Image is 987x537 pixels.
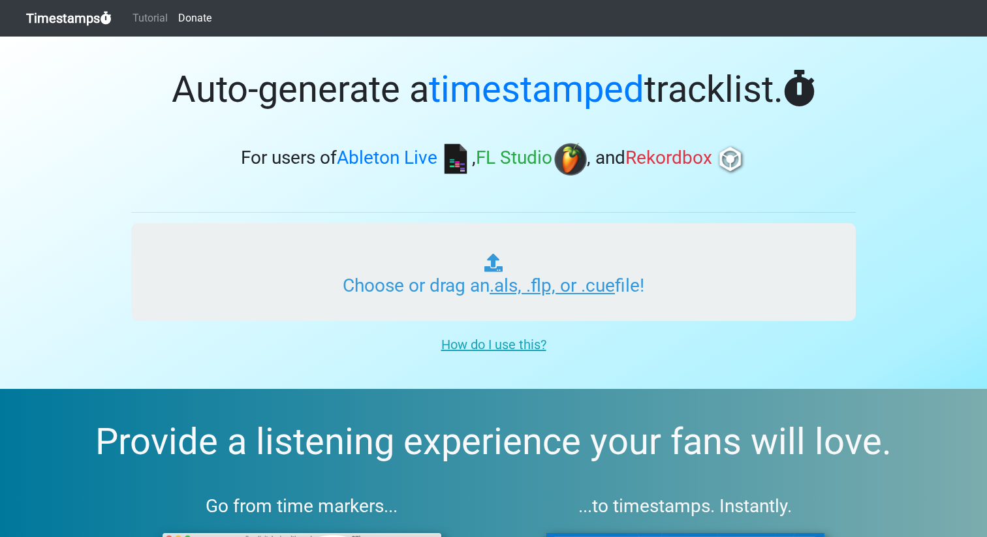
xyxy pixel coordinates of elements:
h3: ...to timestamps. Instantly. [515,495,856,517]
span: Rekordbox [625,147,712,169]
h1: Auto-generate a tracklist. [131,68,856,112]
span: FL Studio [476,147,552,169]
u: How do I use this? [441,337,546,352]
img: ableton.png [439,143,472,176]
h3: For users of , , and [131,143,856,176]
span: Ableton Live [337,147,437,169]
img: fl.png [554,143,587,176]
h3: Go from time markers... [131,495,473,517]
a: Donate [173,5,217,31]
span: timestamped [429,68,644,111]
a: Timestamps [26,5,112,31]
img: rb.png [714,143,747,176]
a: Tutorial [127,5,173,31]
h2: Provide a listening experience your fans will love. [31,420,956,464]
